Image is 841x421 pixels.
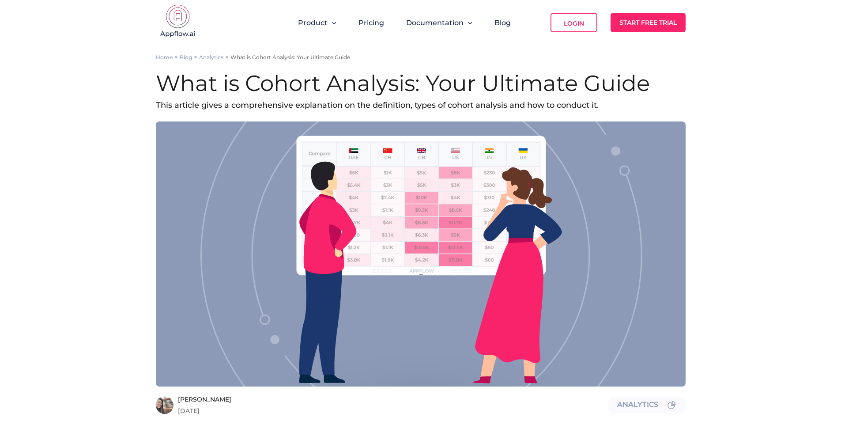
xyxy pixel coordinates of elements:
[611,13,686,32] a: Start Free Trial
[494,19,511,27] a: Blog
[156,69,686,98] h1: What is Cohort Analysis: Your Ultimate Guide
[178,396,604,402] span: [PERSON_NAME]
[156,121,686,387] img: 9e5ad75d-ec7f-46af-a889-f359b1825628.png
[180,54,192,61] a: Blog
[298,19,328,27] span: Product
[298,19,336,27] button: Product
[358,19,384,27] a: Pricing
[156,396,173,414] img: aubrey.jpg
[199,54,223,61] a: Analytics
[406,19,464,27] span: Documentation
[230,54,350,61] p: What is Cohort Analysis: Your Ultimate Guide
[406,19,472,27] button: Documentation
[156,54,173,61] a: Home
[156,98,686,113] p: This article gives a comprehensive explanation on the definition, types of cohort analysis and ho...
[156,4,200,40] img: appflow.ai-logo
[617,401,658,409] span: Analytics
[178,408,604,414] span: [DATE]
[551,13,597,32] a: Login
